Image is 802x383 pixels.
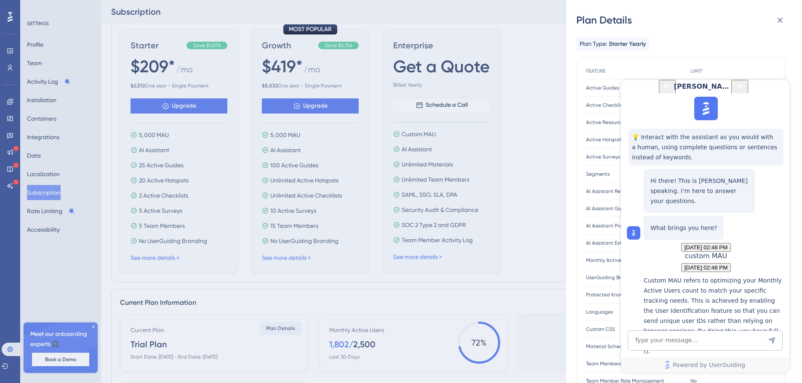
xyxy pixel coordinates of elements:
[586,343,634,350] span: Material Scheduling
[586,222,652,229] span: AI Assistant Prompt Modifier
[586,119,644,126] span: Active Resource Centers
[586,102,626,108] span: Active Checklists
[586,274,638,281] span: UserGuiding Branding
[586,153,620,160] span: Active Surveys
[609,39,646,49] span: Starter Yearly
[586,309,613,315] span: Languages
[586,291,682,298] span: Protected Knowledge Base & Product Updates
[586,68,605,74] span: FEATURE
[586,85,619,91] span: Active Guides
[586,240,679,246] span: AI Assistant External URL Multiple Paths
[690,68,702,74] span: LIMIT
[576,13,792,27] div: Plan Details
[586,171,610,177] span: Segments
[586,360,621,367] span: Team Members
[586,257,650,264] span: Monthly Active Users (MAU)
[586,205,647,212] span: AI Assistant Guide Trigger
[586,136,623,143] span: Active Hotspots
[586,326,615,333] span: Custom CSS
[586,188,641,195] span: AI Assistant Resolutions
[580,39,607,49] span: Plan Type:
[621,80,789,372] iframe: UserGuiding AI Assistant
